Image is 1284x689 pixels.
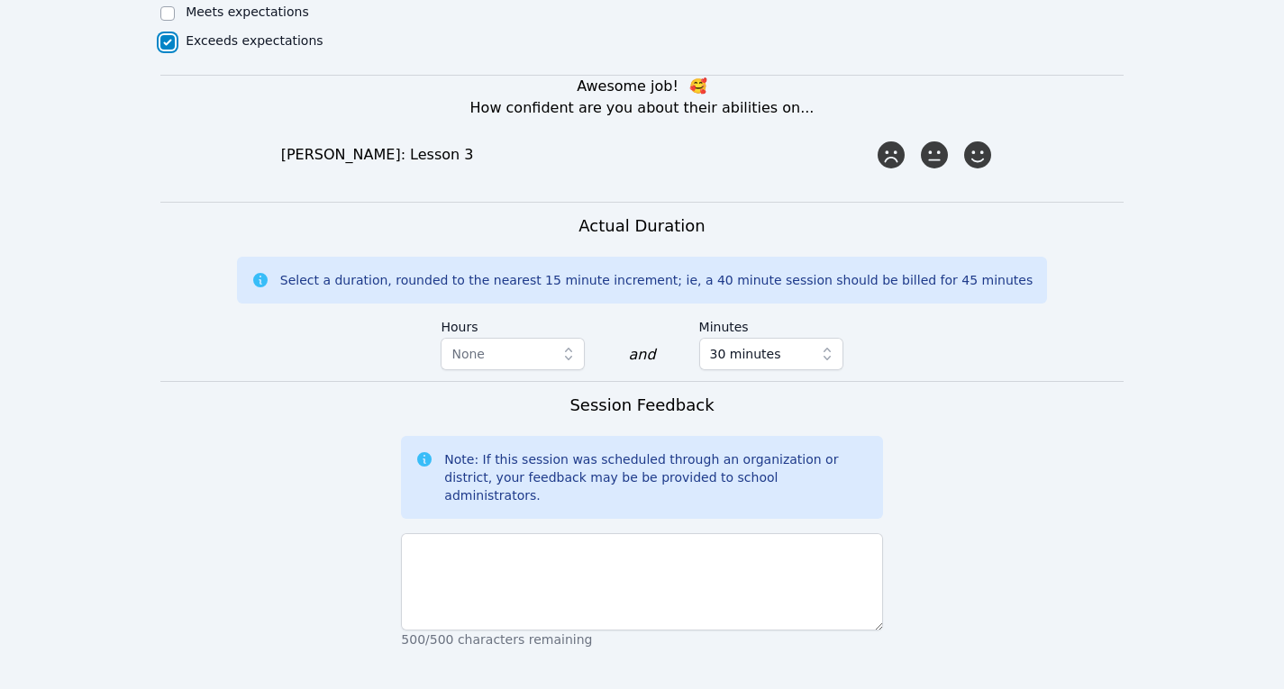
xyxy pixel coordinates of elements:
p: 500/500 characters remaining [401,630,882,648]
div: and [628,344,655,366]
button: None [441,338,585,370]
div: [PERSON_NAME]: Lesson 3 [281,144,874,166]
label: Meets expectations [186,5,309,19]
span: Awesome job! [577,77,678,95]
label: Hours [441,311,585,338]
span: 30 minutes [710,343,781,365]
h3: Actual Duration [578,213,705,239]
button: 30 minutes [699,338,843,370]
div: Note: If this session was scheduled through an organization or district, your feedback may be be ... [444,450,868,504]
span: None [451,347,485,361]
span: How confident are you about their abilities on... [470,99,815,116]
label: Exceeds expectations [186,33,323,48]
div: Select a duration, rounded to the nearest 15 minute increment; ie, a 40 minute session should be ... [280,271,1033,289]
span: kisses [689,77,707,95]
label: Minutes [699,311,843,338]
h3: Session Feedback [569,393,714,418]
